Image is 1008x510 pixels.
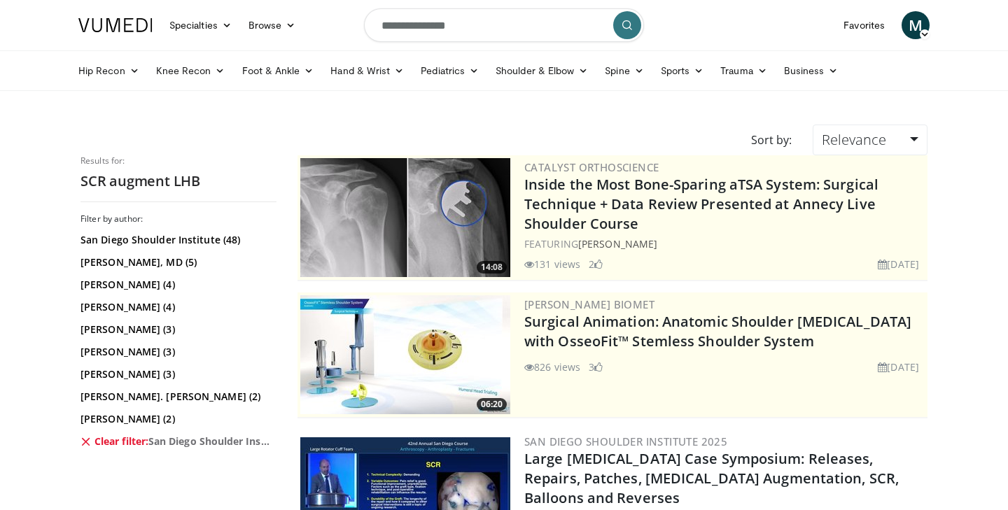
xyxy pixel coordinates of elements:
a: Inside the Most Bone-Sparing aTSA System: Surgical Technique + Data Review Presented at Annecy Li... [524,175,878,233]
li: [DATE] [878,360,919,374]
a: [PERSON_NAME], MD (5) [80,255,273,269]
a: [PERSON_NAME]. [PERSON_NAME] (2) [80,390,273,404]
a: Hip Recon [70,57,148,85]
a: Trauma [712,57,776,85]
a: Business [776,57,847,85]
a: Shoulder & Elbow [487,57,596,85]
a: [PERSON_NAME] (4) [80,300,273,314]
a: Knee Recon [148,57,234,85]
a: [PERSON_NAME] (3) [80,323,273,337]
img: VuMedi Logo [78,18,153,32]
img: 9f15458b-d013-4cfd-976d-a83a3859932f.300x170_q85_crop-smart_upscale.jpg [300,158,510,277]
a: [PERSON_NAME] [578,237,657,250]
a: Spine [596,57,652,85]
a: Specialties [161,11,240,39]
a: Relevance [813,125,927,155]
input: Search topics, interventions [364,8,644,42]
div: Sort by: [741,125,802,155]
a: Browse [240,11,304,39]
a: Catalyst OrthoScience [524,160,659,174]
li: [DATE] [878,257,919,271]
li: 3 [589,360,603,374]
img: 84e7f812-2061-4fff-86f6-cdff29f66ef4.300x170_q85_crop-smart_upscale.jpg [300,295,510,414]
h3: Filter by author: [80,213,276,225]
a: [PERSON_NAME] Biomet [524,297,654,311]
a: [PERSON_NAME] (4) [80,278,273,292]
a: Large [MEDICAL_DATA] Case Symposium: Releases, Repairs, Patches, [MEDICAL_DATA] Augmentation, SCR... [524,449,899,507]
span: 06:20 [477,398,507,411]
span: 14:08 [477,261,507,274]
a: M [902,11,930,39]
span: Relevance [822,130,886,149]
span: San Diego Shoulder Institute [148,434,273,448]
a: Clear filter:San Diego Shoulder Institute [80,434,273,448]
a: 06:20 [300,295,510,414]
a: San Diego Shoulder Institute (48) [80,233,273,247]
a: Foot & Ankle [234,57,323,85]
a: Favorites [835,11,893,39]
a: [PERSON_NAME] (3) [80,367,273,381]
a: Sports [652,57,713,85]
a: Surgical Animation: Anatomic Shoulder [MEDICAL_DATA] with OsseoFit™ Stemless Shoulder System [524,312,911,350]
a: [PERSON_NAME] (3) [80,345,273,359]
li: 2 [589,257,603,271]
h2: SCR augment LHB [80,172,276,190]
li: 131 views [524,257,580,271]
a: [PERSON_NAME] (2) [80,412,273,426]
li: 826 views [524,360,580,374]
a: 14:08 [300,158,510,277]
a: Hand & Wrist [322,57,412,85]
p: Results for: [80,155,276,167]
a: San Diego Shoulder Institute 2025 [524,434,727,448]
a: Pediatrics [412,57,487,85]
div: FEATURING [524,236,925,251]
